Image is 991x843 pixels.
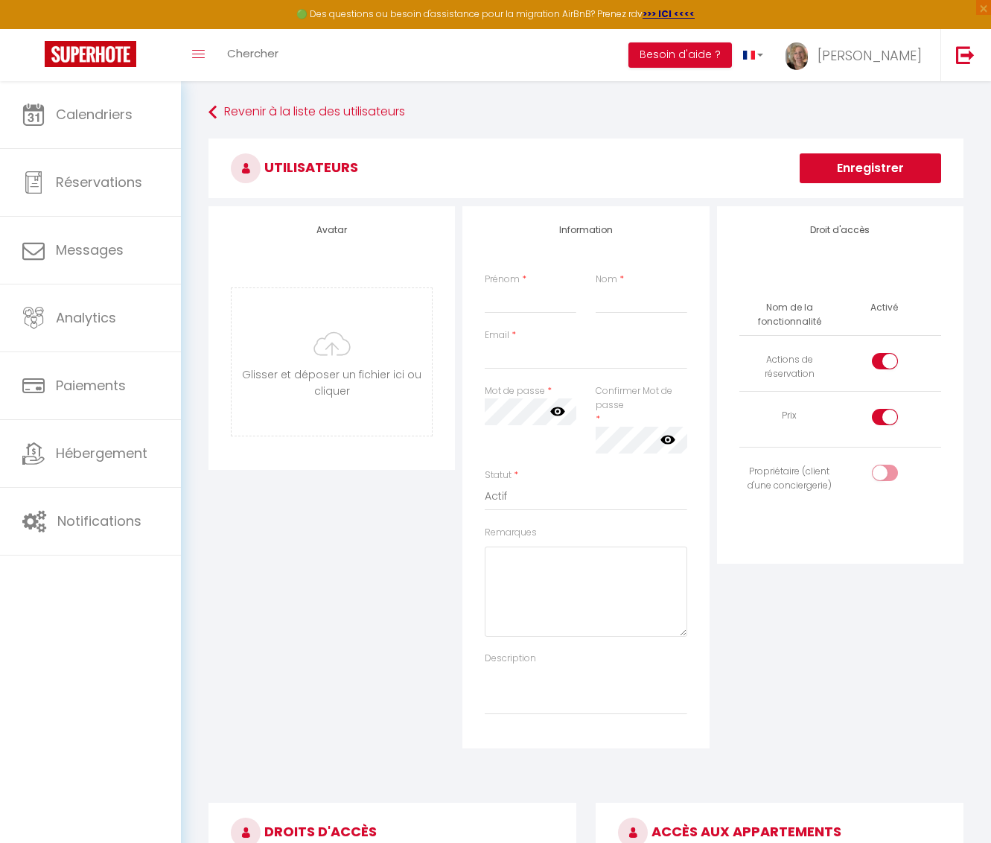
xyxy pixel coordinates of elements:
div: Prix [745,409,835,423]
h4: Droit d'accès [739,225,941,235]
a: ... [PERSON_NAME] [774,29,940,81]
label: Email [485,328,509,343]
span: Analytics [56,308,116,327]
img: ... [786,42,808,70]
h3: Utilisateurs [208,139,963,198]
span: [PERSON_NAME] [818,46,922,65]
button: Enregistrer [800,153,941,183]
h4: Avatar [231,225,433,235]
span: Réservations [56,173,142,191]
th: Activé [864,295,904,321]
div: Propriétaire (client d'une conciergerie) [745,465,835,493]
h4: Information [485,225,686,235]
a: Chercher [216,29,290,81]
span: Hébergement [56,444,147,462]
th: Nom de la fonctionnalité [739,295,841,335]
img: Super Booking [45,41,136,67]
img: logout [956,45,975,64]
label: Mot de passe [485,384,545,398]
span: Paiements [56,376,126,395]
span: Messages [56,241,124,259]
span: Chercher [227,45,278,61]
div: Actions de réservation [745,353,835,381]
label: Description [485,652,536,666]
span: Notifications [57,512,141,530]
label: Statut [485,468,512,483]
label: Prénom [485,273,520,287]
label: Nom [596,273,617,287]
a: Revenir à la liste des utilisateurs [208,99,963,126]
span: Calendriers [56,105,133,124]
label: Remarques [485,526,537,540]
a: >>> ICI <<<< [643,7,695,20]
button: Besoin d'aide ? [628,42,732,68]
label: Confirmer Mot de passe [596,384,687,413]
